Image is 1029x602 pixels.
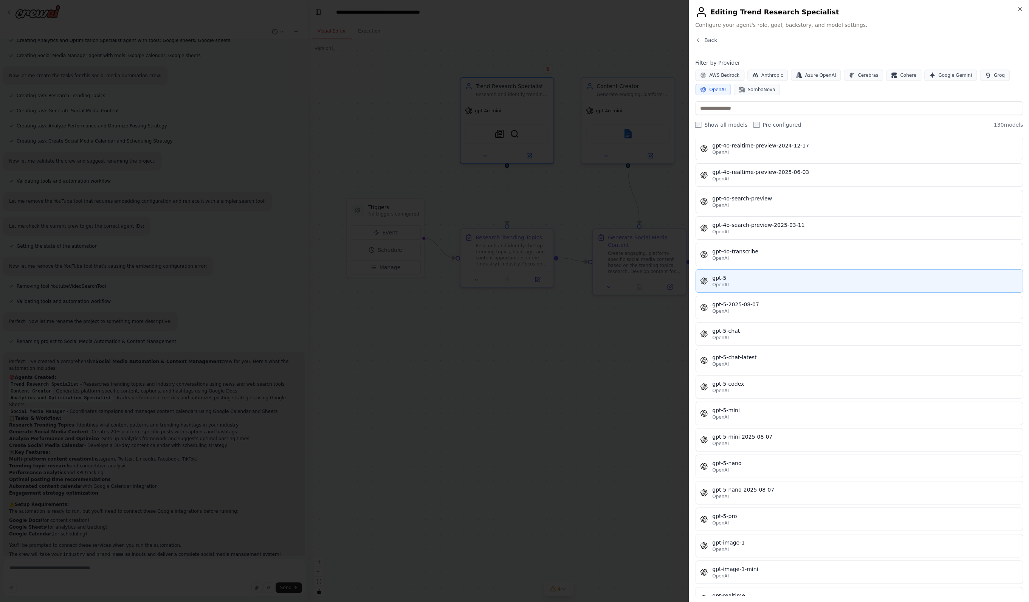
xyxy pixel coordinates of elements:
div: gpt-5-mini [712,407,1018,414]
button: Cohere [886,70,921,81]
button: gpt-4o-transcribeOpenAI [695,243,1023,266]
span: Groq [994,72,1005,78]
span: OpenAI [712,414,729,420]
div: gpt-4o-search-preview-2025-03-11 [712,221,1018,229]
div: gpt-image-1 [712,539,1018,546]
span: OpenAI [712,388,729,394]
div: gpt-image-1-mini [712,565,1018,573]
span: Cohere [900,72,916,78]
button: Groq [980,70,1010,81]
span: Back [704,36,717,44]
div: gpt-4o-realtime-preview-2025-06-03 [712,168,1018,176]
span: Configure your agent's role, goal, backstory, and model settings. [695,21,1023,29]
span: OpenAI [712,255,729,261]
div: gpt-5-nano-2025-08-07 [712,486,1018,493]
label: Pre-configured [753,121,801,129]
span: Anthropic [761,72,783,78]
div: gpt-5 [712,274,1018,282]
button: gpt-5-miniOpenAI [695,402,1023,425]
button: gpt-5-chatOpenAI [695,322,1023,346]
button: AWS Bedrock [695,70,744,81]
button: gpt-5-codexOpenAI [695,375,1023,399]
button: gpt-5-nano-2025-08-07OpenAI [695,481,1023,504]
button: Google Gemini [924,70,977,81]
button: Back [695,36,717,44]
div: gpt-5-mini-2025-08-07 [712,433,1018,441]
span: AWS Bedrock [709,72,739,78]
span: OpenAI [712,467,729,473]
button: OpenAI [695,84,731,95]
span: Google Gemini [938,72,972,78]
div: gpt-5-pro [712,512,1018,520]
div: gpt-5-codex [712,380,1018,388]
button: gpt-image-1-miniOpenAI [695,560,1023,584]
button: Anthropic [747,70,788,81]
button: gpt-5OpenAI [695,269,1023,293]
input: Show all models [695,122,701,128]
span: SambaNova [748,87,775,93]
span: OpenAI [712,282,729,288]
span: OpenAI [712,149,729,155]
span: OpenAI [712,202,729,208]
span: Cerebras [858,72,878,78]
h4: Filter by Provider [695,59,1023,67]
span: OpenAI [712,493,729,500]
span: Azure OpenAI [805,72,836,78]
span: OpenAI [709,87,726,93]
span: OpenAI [712,308,729,314]
label: Show all models [695,121,747,129]
span: OpenAI [712,441,729,447]
span: OpenAI [712,361,729,367]
div: gpt-5-nano [712,459,1018,467]
input: Pre-configured [753,122,759,128]
button: gpt-4o-search-previewOpenAI [695,190,1023,213]
span: OpenAI [712,546,729,552]
span: OpenAI [712,573,729,579]
button: gpt-4o-realtime-preview-2025-06-03OpenAI [695,163,1023,187]
button: Azure OpenAI [791,70,841,81]
button: gpt-5-nanoOpenAI [695,455,1023,478]
span: OpenAI [712,229,729,235]
span: 130 models [993,121,1023,129]
button: SambaNova [734,84,780,95]
button: gpt-image-1OpenAI [695,534,1023,557]
button: gpt-5-chat-latestOpenAI [695,349,1023,372]
h2: Editing Trend Research Specialist [695,6,1023,18]
div: gpt-5-2025-08-07 [712,301,1018,308]
button: gpt-5-mini-2025-08-07OpenAI [695,428,1023,451]
button: gpt-4o-search-preview-2025-03-11OpenAI [695,216,1023,240]
div: gpt-4o-transcribe [712,248,1018,255]
div: gpt-5-chat-latest [712,354,1018,361]
span: OpenAI [712,520,729,526]
button: gpt-5-proOpenAI [695,507,1023,531]
span: OpenAI [712,335,729,341]
div: gpt-4o-search-preview [712,195,1018,202]
span: OpenAI [712,176,729,182]
div: gpt-4o-realtime-preview-2024-12-17 [712,142,1018,149]
button: Cerebras [844,70,883,81]
button: gpt-4o-realtime-preview-2024-12-17OpenAI [695,137,1023,160]
div: gpt-5-chat [712,327,1018,335]
div: gpt-realtime [712,592,1018,599]
button: gpt-5-2025-08-07OpenAI [695,296,1023,319]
